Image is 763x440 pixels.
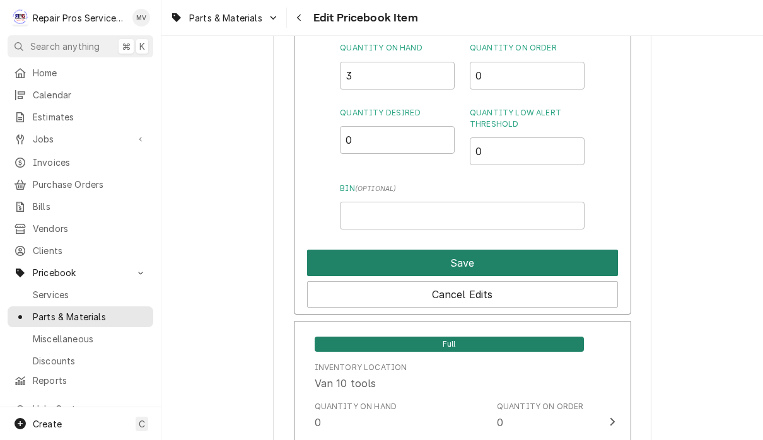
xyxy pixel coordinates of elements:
div: Button Group [307,245,618,308]
div: Quantity on Order [470,42,585,89]
div: 0 [497,415,503,430]
span: Discounts [33,354,147,368]
div: R [11,9,29,26]
div: Bin [340,183,584,229]
button: Navigate back [289,8,310,28]
span: Full [315,337,584,352]
a: Go to Jobs [8,129,153,149]
span: ( optional ) [355,185,397,193]
div: MV [132,9,150,26]
a: Clients [8,240,153,261]
a: Miscellaneous [8,328,153,349]
span: Invoices [33,156,147,169]
a: Go to Help Center [8,398,153,419]
a: Calendar [8,84,153,105]
div: Repair Pros Services Inc [33,11,125,25]
a: Bills [8,196,153,217]
div: Quantity on Hand [315,401,397,430]
span: Search anything [30,40,100,53]
a: Go to Parts & Materials [165,8,284,28]
a: Invoices [8,152,153,173]
div: Inventory Location [315,362,407,373]
span: Home [33,66,147,79]
div: Button Group Row [307,245,618,276]
a: Go to Pricebook [8,262,153,283]
a: Reports [8,370,153,391]
div: Van 10 tools [315,376,376,391]
div: Quantity on Order [497,401,584,430]
a: Estimates [8,107,153,127]
div: 0 [315,415,321,430]
a: Parts & Materials [8,306,153,327]
a: Home [8,62,153,83]
span: Parts & Materials [189,11,262,25]
label: Quantity on Order [470,42,585,54]
div: Quantity on Order [497,401,584,412]
span: Jobs [33,132,128,146]
a: Vendors [8,218,153,239]
button: Save [307,250,618,276]
label: Quantity Low Alert Threshold [470,107,585,130]
a: Discounts [8,350,153,371]
span: Pricebook [33,266,128,279]
div: Quantity on Hand [340,42,455,89]
span: ⌘ [122,40,131,53]
span: Bills [33,200,147,213]
button: Search anything⌘K [8,35,153,57]
span: Calendar [33,88,147,101]
div: Button Group Row [307,276,618,308]
span: Purchase Orders [33,178,147,191]
label: Bin [340,183,584,194]
span: C [139,417,145,431]
span: Miscellaneous [33,332,147,345]
div: Location [315,362,407,391]
span: Services [33,288,147,301]
span: K [139,40,145,53]
span: Help Center [33,402,146,415]
div: Repair Pros Services Inc's Avatar [11,9,29,26]
label: Quantity Desired [340,107,455,119]
span: Reports [33,374,147,387]
a: Services [8,284,153,305]
span: Estimates [33,110,147,124]
span: Create [33,419,62,429]
div: Quantity Desired [340,107,455,165]
span: Clients [33,244,147,257]
span: Parts & Materials [33,310,147,323]
a: Purchase Orders [8,174,153,195]
div: Mindy Volker's Avatar [132,9,150,26]
div: Quantity on Hand [315,401,397,412]
div: Full [315,335,584,352]
div: Quantity Low Alert Threshold [470,107,585,165]
label: Quantity on Hand [340,42,455,54]
button: Cancel Edits [307,281,618,308]
span: Edit Pricebook Item [310,9,418,26]
span: Vendors [33,222,147,235]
